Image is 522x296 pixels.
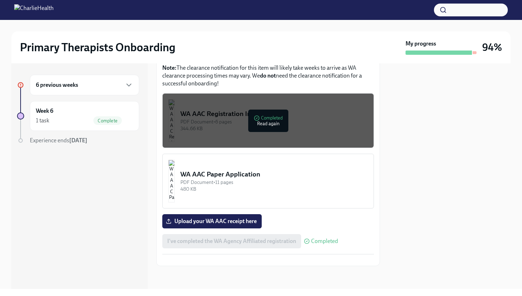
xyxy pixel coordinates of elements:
[162,93,374,148] button: WA AAC Registration InstructionsPDF Document•6 pages344.66 KBCompletedRead again
[168,160,175,202] img: WA AAC Paper Application
[162,64,374,88] p: The clearance notification for this item will likely take weeks to arrive as WA clearance process...
[14,4,54,16] img: CharlieHealth
[167,218,257,225] span: Upload your WA AAC receipt here
[36,117,49,125] div: 1 task
[69,137,87,144] strong: [DATE]
[36,81,78,89] h6: 6 previous weeks
[311,238,338,244] span: Completed
[180,125,368,132] div: 344.66 KB
[30,75,139,95] div: 6 previous weeks
[482,41,502,54] h3: 94%
[17,101,139,131] a: Week 61 taskComplete
[180,109,368,118] div: WA AAC Registration Instructions
[30,137,87,144] span: Experience ends
[406,40,436,48] strong: My progress
[162,64,176,71] strong: Note:
[93,118,122,123] span: Complete
[180,179,368,186] div: PDF Document • 11 pages
[162,214,262,228] label: Upload your WA AAC receipt here
[260,72,276,79] strong: do not
[162,154,374,208] button: WA AAC Paper ApplicationPDF Document•11 pages480 KB
[180,170,368,179] div: WA AAC Paper Application
[20,40,175,54] h2: Primary Therapists Onboarding
[180,118,368,125] div: PDF Document • 6 pages
[168,99,175,142] img: WA AAC Registration Instructions
[180,186,368,192] div: 480 KB
[36,107,53,115] h6: Week 6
